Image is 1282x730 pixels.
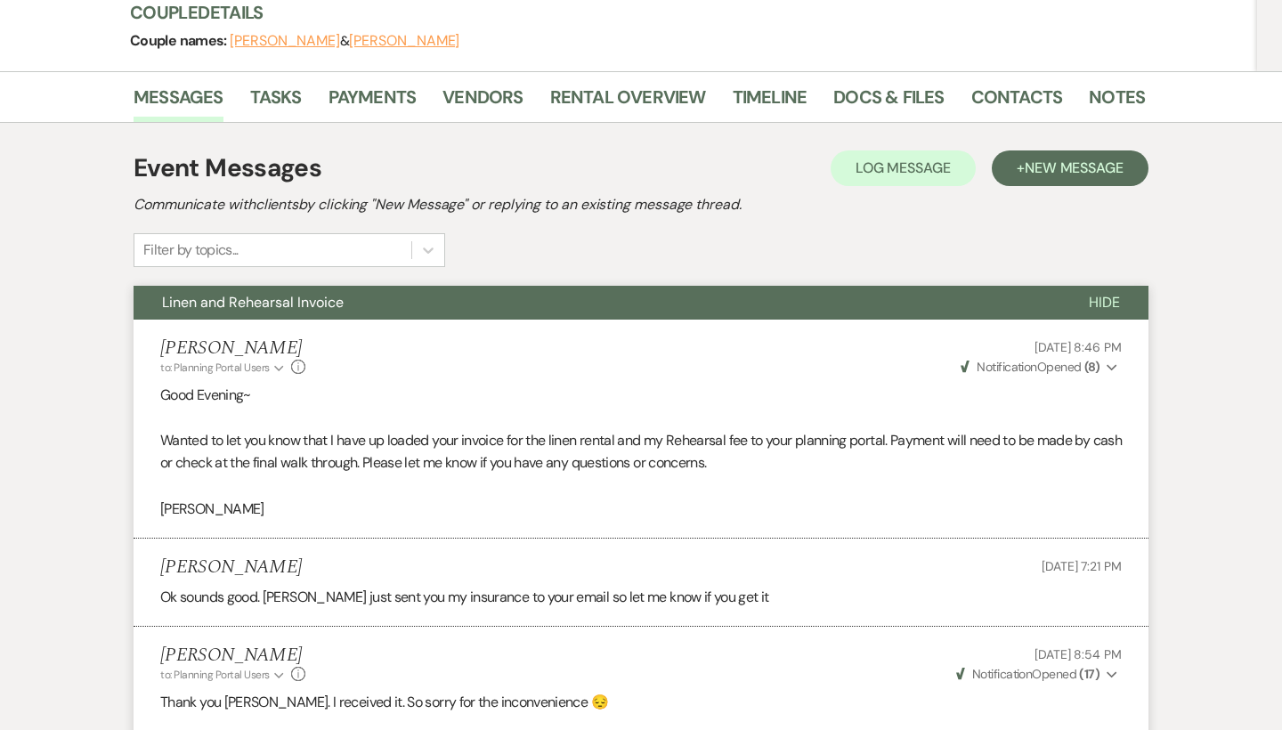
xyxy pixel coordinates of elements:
[1089,293,1120,312] span: Hide
[442,83,523,122] a: Vendors
[1079,666,1099,682] strong: ( 17 )
[972,666,1032,682] span: Notification
[250,83,302,122] a: Tasks
[134,286,1060,320] button: Linen and Rehearsal Invoice
[160,586,1122,609] p: Ok sounds good. [PERSON_NAME] just sent you my insurance to your email so let me know if you get it
[160,691,1122,714] p: Thank you [PERSON_NAME]. I received it. So sorry for the inconvenience 😔
[230,34,340,48] button: [PERSON_NAME]
[160,667,287,683] button: to: Planning Portal Users
[961,359,1099,375] span: Opened
[1060,286,1148,320] button: Hide
[160,361,270,375] span: to: Planning Portal Users
[329,83,417,122] a: Payments
[134,194,1148,215] h2: Communicate with clients by clicking "New Message" or replying to an existing message thread.
[1025,158,1124,177] span: New Message
[977,359,1036,375] span: Notification
[550,83,706,122] a: Rental Overview
[1042,558,1122,574] span: [DATE] 7:21 PM
[134,150,321,187] h1: Event Messages
[160,645,305,667] h5: [PERSON_NAME]
[160,337,305,360] h5: [PERSON_NAME]
[971,83,1063,122] a: Contacts
[143,239,239,261] div: Filter by topics...
[160,429,1122,474] p: Wanted to let you know that I have up loaded your invoice for the linen rental and my Rehearsal f...
[831,150,976,186] button: Log Message
[956,666,1100,682] span: Opened
[134,83,223,122] a: Messages
[856,158,951,177] span: Log Message
[733,83,807,122] a: Timeline
[160,360,287,376] button: to: Planning Portal Users
[958,358,1122,377] button: NotificationOpened (8)
[833,83,944,122] a: Docs & Files
[130,31,230,50] span: Couple names:
[160,498,1122,521] p: [PERSON_NAME]
[160,384,1122,407] p: Good Evening~
[1035,646,1122,662] span: [DATE] 8:54 PM
[160,668,270,682] span: to: Planning Portal Users
[230,32,459,50] span: &
[349,34,459,48] button: [PERSON_NAME]
[1035,339,1122,355] span: [DATE] 8:46 PM
[992,150,1148,186] button: +New Message
[162,293,344,312] span: Linen and Rehearsal Invoice
[160,556,302,579] h5: [PERSON_NAME]
[953,665,1122,684] button: NotificationOpened (17)
[1084,359,1099,375] strong: ( 8 )
[1089,83,1145,122] a: Notes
